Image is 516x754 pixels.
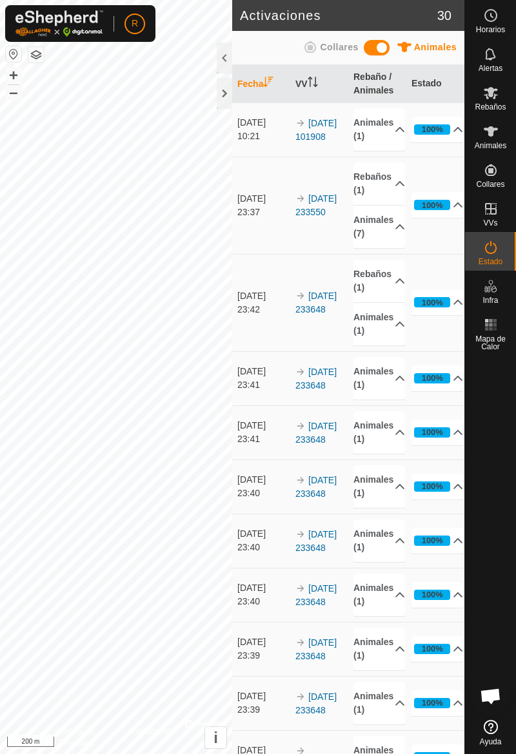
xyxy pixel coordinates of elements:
div: 23:39 [237,649,289,662]
img: arrow [295,529,306,539]
th: VV [290,65,348,103]
a: [DATE] 233648 [295,637,337,661]
button: Capas del Mapa [28,47,44,63]
div: 23:40 [237,541,289,554]
p-accordion-header: Rebaños (1) [353,260,405,302]
p-sorticon: Activar para ordenar [308,79,318,89]
div: [DATE] [237,192,289,206]
p-accordion-header: Animales (1) [353,574,405,616]
a: [DATE] 233648 [295,291,337,314]
p-accordion-header: Animales (1) [353,628,405,670]
p-accordion-header: Animales (1) [353,519,405,562]
div: [DATE] [237,635,289,649]
div: 23:40 [237,595,289,608]
span: Infra [482,296,498,304]
div: 23:42 [237,303,289,316]
a: Ayuda [465,715,516,751]
div: 100% [414,590,450,600]
p-accordion-header: Animales (1) [353,303,405,345]
span: Horarios [476,26,505,34]
p-accordion-header: 100% [412,582,463,608]
img: arrow [295,291,306,301]
a: [DATE] 233648 [295,421,337,445]
p-accordion-header: Rebaños (1) [353,162,405,205]
a: [DATE] 233550 [295,193,337,217]
a: [DATE] 233648 [295,691,337,715]
div: 100% [422,199,443,211]
span: Alertas [479,64,502,72]
a: [DATE] 233648 [295,583,337,607]
div: [DATE] [237,581,289,595]
div: 100% [422,480,443,492]
span: Animales [414,42,457,52]
div: 100% [414,644,450,654]
span: Ayuda [480,738,502,746]
p-accordion-header: 100% [412,289,463,315]
p-accordion-header: 100% [412,420,463,445]
img: arrow [295,583,306,594]
span: Collares [320,42,358,52]
div: [DATE] [237,365,289,378]
span: R [132,17,138,30]
div: 23:41 [237,432,289,446]
div: 100% [422,426,443,438]
img: arrow [295,367,306,377]
div: 100% [422,123,443,135]
img: arrow [295,637,306,648]
p-accordion-header: Animales (1) [353,411,405,454]
a: Contáctenos [131,726,174,749]
div: 100% [414,297,450,307]
div: 100% [422,296,443,309]
p-accordion-header: Animales (1) [353,682,405,724]
div: 100% [422,372,443,384]
span: 30 [437,6,451,25]
a: Política de Privacidad [58,726,115,749]
div: 23:41 [237,378,289,392]
th: Fecha [232,65,290,103]
span: i [213,729,218,746]
span: Rebaños [475,103,506,111]
div: 100% [414,124,450,135]
img: arrow [295,118,306,128]
img: arrow [295,421,306,431]
th: Estado [406,65,464,103]
p-accordion-header: 100% [412,365,463,391]
div: 10:21 [237,130,289,143]
a: [DATE] 233648 [295,367,337,391]
div: 100% [414,536,450,546]
span: Mapa de Calor [468,335,513,351]
p-accordion-header: 100% [412,474,463,499]
button: Restablecer Mapa [6,46,21,62]
p-accordion-header: 100% [412,117,463,142]
div: [DATE] [237,419,289,432]
img: arrow [295,691,306,702]
a: [DATE] 101908 [295,118,337,142]
div: [DATE] [237,116,289,130]
div: 23:40 [237,487,289,500]
button: – [6,84,21,100]
img: Logo Gallagher [15,10,103,37]
p-accordion-header: Animales (1) [353,465,405,508]
img: arrow [295,193,306,204]
p-accordion-header: 100% [412,528,463,554]
div: [DATE] [237,527,289,541]
span: Estado [479,258,502,266]
a: [DATE] 233648 [295,475,337,499]
a: [DATE] 233648 [295,529,337,553]
span: Collares [476,180,504,188]
div: 23:39 [237,703,289,717]
p-accordion-header: 100% [412,636,463,662]
div: 100% [422,534,443,546]
div: 100% [414,427,450,438]
p-accordion-header: Animales (1) [353,357,405,400]
div: 100% [414,200,450,210]
button: i [205,727,226,748]
a: Chat abierto [471,677,510,715]
span: Animales [475,142,506,150]
p-accordion-header: 100% [412,192,463,218]
div: [DATE] [237,690,289,703]
th: Rebaño / Animales [348,65,406,103]
span: VVs [483,219,497,227]
p-accordion-header: Animales (7) [353,206,405,248]
p-accordion-header: 100% [412,690,463,716]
